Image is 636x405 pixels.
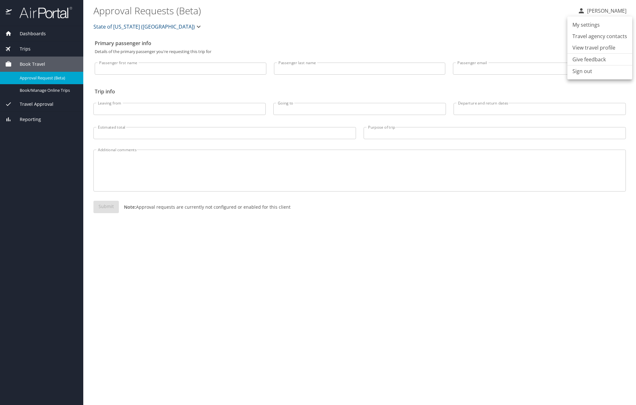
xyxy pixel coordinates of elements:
[567,65,632,77] li: Sign out
[567,19,632,30] a: My settings
[572,56,606,63] a: Give feedback
[567,42,632,53] a: View travel profile
[567,30,632,42] a: Travel agency contacts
